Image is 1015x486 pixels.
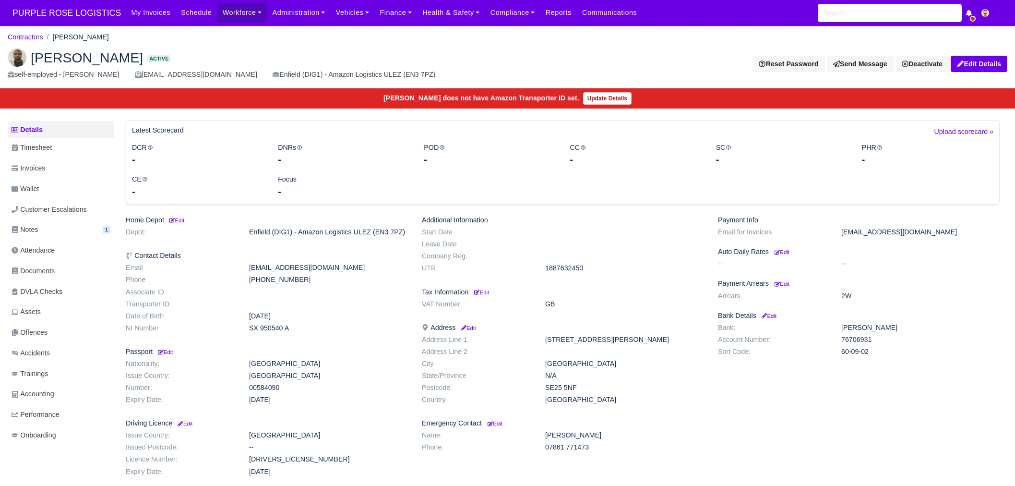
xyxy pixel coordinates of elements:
small: Edit [168,218,184,223]
dt: Name: [415,431,538,439]
small: Edit [760,313,776,319]
dd: 00584090 [242,384,415,392]
a: Details [8,121,114,139]
dt: -- [711,260,834,268]
div: self-employed - [PERSON_NAME] [8,69,119,80]
span: Documents [12,266,55,277]
small: Edit [459,325,476,331]
dt: Associate ID [119,288,242,296]
dd: [GEOGRAPHIC_DATA] [242,372,415,380]
a: Trainings [8,364,114,383]
h6: Auto Daily Rates [718,248,1000,256]
dt: Issued Postcode: [119,443,242,451]
dd: 1887632450 [538,264,711,272]
span: Performance [12,409,60,420]
dt: NI Number [119,324,242,332]
a: Accidents [8,344,114,363]
a: Accounting [8,385,114,403]
a: Update Details [583,92,632,105]
a: Customer Escalations [8,200,114,219]
dt: Address Line 1 [415,336,538,344]
span: [PERSON_NAME] [31,51,143,64]
a: Deactivate [896,56,949,72]
dd: [DATE] [242,396,415,404]
a: Edit [486,419,502,427]
a: Onboarding [8,426,114,445]
a: Timesheet [8,138,114,157]
span: Offences [12,327,48,338]
dt: Start Date [415,228,538,236]
h6: Bank Details [718,312,1000,320]
a: Edit [168,216,184,224]
a: Compliance [485,3,540,22]
a: Communications [577,3,643,22]
dt: Transporter ID [119,300,242,308]
a: Workforce [217,3,267,22]
a: Documents [8,262,114,280]
dt: Email [119,264,242,272]
div: - [862,153,993,166]
span: Attendance [12,245,55,256]
h6: Contact Details [126,252,407,260]
div: - [570,153,701,166]
dd: [GEOGRAPHIC_DATA] [538,396,711,404]
small: Edit [156,349,173,355]
dt: UTR [415,264,538,272]
dd: [EMAIL_ADDRESS][DOMAIN_NAME] [242,264,415,272]
div: DNRs [271,142,417,167]
div: - [278,185,409,198]
a: PURPLE ROSE LOGISTICS [8,4,126,23]
dt: Expiry Date: [119,396,242,404]
a: Edit [176,419,192,427]
dd: [DRIVERS_LICENSE_NUMBER] [242,455,415,463]
div: [EMAIL_ADDRESS][DOMAIN_NAME] [135,69,257,80]
span: Customer Escalations [12,204,87,215]
dd: [PERSON_NAME] [538,431,711,439]
dt: Expiry Date: [119,468,242,476]
a: Edit [773,248,789,255]
dt: Number: [119,384,242,392]
a: Notes 1 [8,220,114,239]
span: Notes [12,224,38,235]
dd: -- [242,443,415,451]
a: DVLA Checks [8,282,114,301]
dt: Phone: [415,443,538,451]
dd: [DATE] [242,312,415,320]
dt: Leave Date [415,240,538,248]
div: CE [125,174,271,198]
span: Accounting [12,389,54,400]
dt: Depot: [119,228,242,236]
span: Invoices [12,163,45,174]
dd: GB [538,300,711,308]
a: Wallet [8,180,114,198]
dd: SX 950540 A [242,324,415,332]
h6: Emergency Contact [422,419,704,427]
div: POD [417,142,562,167]
h6: Additional Information [422,216,704,224]
small: Edit [176,421,192,426]
a: Send Message [827,56,894,72]
dt: Account Number: [711,336,834,344]
h6: Address [422,324,704,332]
li: [PERSON_NAME] [43,32,109,43]
h6: Driving Licence [126,419,407,427]
span: Assets [12,306,41,317]
dd: 76706931 [834,336,1007,344]
div: - [132,185,263,198]
a: Vehicles [331,3,375,22]
dt: Address Line 2 [415,348,538,356]
dd: [EMAIL_ADDRESS][DOMAIN_NAME] [834,228,1007,236]
input: Search... [818,4,962,22]
a: Attendance [8,241,114,260]
button: Reset Password [752,56,824,72]
a: Invoices [8,159,114,178]
dd: [GEOGRAPHIC_DATA] [242,360,415,368]
a: Administration [267,3,330,22]
dt: Country [415,396,538,404]
dt: Licence Number: [119,455,242,463]
a: Reports [540,3,577,22]
dd: Enfield (DIG1) - Amazon Logistics ULEZ (EN3 7PZ) [242,228,415,236]
dt: State/Province [415,372,538,380]
dt: Issue Country: [119,431,242,439]
a: Assets [8,303,114,321]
